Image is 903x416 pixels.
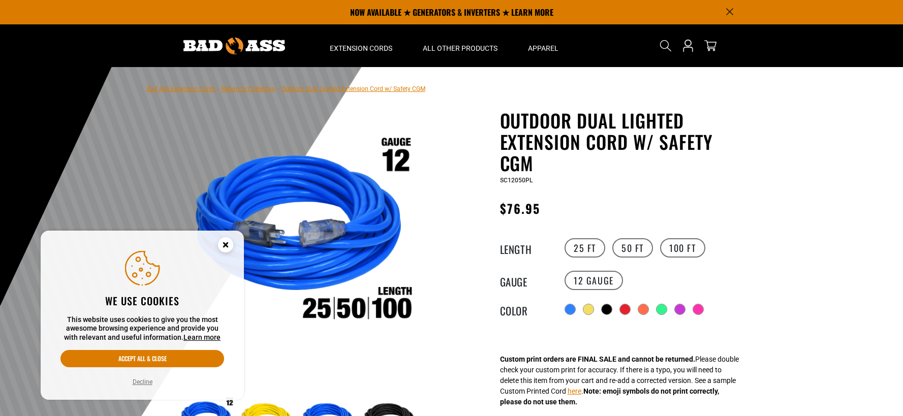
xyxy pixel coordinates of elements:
[565,238,605,258] label: 25 FT
[500,354,739,407] div: Please double check your custom print for accuracy. If there is a typo, you will need to delete t...
[147,82,425,94] nav: breadcrumbs
[500,110,749,174] h1: Outdoor Dual Lighted Extension Cord w/ Safety CGM
[423,44,497,53] span: All Other Products
[282,85,425,92] span: Outdoor Dual Lighted Extension Cord w/ Safety CGM
[60,315,224,342] p: This website uses cookies to give you the most awesome browsing experience and provide you with r...
[660,238,705,258] label: 100 FT
[222,85,275,92] a: Return to Collection
[183,333,221,341] a: Learn more
[408,24,513,67] summary: All Other Products
[612,238,653,258] label: 50 FT
[513,24,574,67] summary: Apparel
[500,303,551,316] legend: Color
[277,85,279,92] span: ›
[130,377,155,387] button: Decline
[41,231,244,400] aside: Cookie Consent
[568,386,581,397] button: here
[500,387,719,406] strong: Note: emoji symbols do not print correctly, please do not use them.
[528,44,558,53] span: Apparel
[147,85,215,92] a: Bad Ass Extension Cords
[500,274,551,287] legend: Gauge
[500,241,551,254] legend: Length
[658,38,674,54] summary: Search
[330,44,392,53] span: Extension Cords
[217,85,220,92] span: ›
[565,271,623,290] label: 12 Gauge
[500,199,540,217] span: $76.95
[183,38,285,54] img: Bad Ass Extension Cords
[500,177,533,184] span: SC12050PL
[500,355,695,363] strong: Custom print orders are FINAL SALE and cannot be returned.
[60,294,224,307] h2: We use cookies
[315,24,408,67] summary: Extension Cords
[60,350,224,367] button: Accept all & close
